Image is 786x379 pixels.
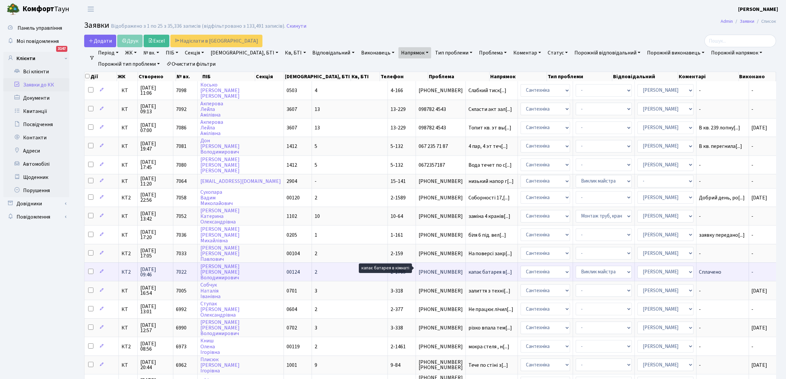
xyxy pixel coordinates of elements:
[3,35,69,48] a: Мої повідомлення3147
[176,194,187,201] span: 7058
[287,213,297,220] span: 1102
[752,231,754,239] span: -
[200,207,240,225] a: [PERSON_NAME]КатеринаОлександрівна
[699,107,746,112] span: -
[140,323,170,333] span: [DATE] 12:57
[644,47,707,58] a: Порожній виконавець
[287,343,300,350] span: 00119
[419,88,463,93] span: [PHONE_NUMBER]
[419,288,463,293] span: [PHONE_NUMBER]
[111,23,285,29] div: Відображено з 1 по 25 з 35,336 записів (відфільтровано з 133,491 записів).
[3,78,69,91] a: Заявки до КК
[3,210,69,224] a: Повідомлення
[121,125,135,130] span: КТ
[468,161,512,169] span: Вода течет по с[...]
[208,47,281,58] a: [DEMOGRAPHIC_DATA], БТІ
[391,306,403,313] span: 2-377
[752,87,754,94] span: -
[140,122,170,133] span: [DATE] 07:00
[83,4,99,15] button: Переключити навігацію
[200,300,240,319] a: Ступак[PERSON_NAME]Олександрівна
[287,106,297,113] span: 3607
[3,157,69,171] a: Автомобілі
[699,162,746,168] span: -
[315,124,320,131] span: 13
[699,124,740,131] span: В кв. 239 лопну[...]
[140,141,170,152] span: [DATE] 19:47
[699,179,746,184] span: -
[391,87,403,94] span: 4-166
[163,47,181,58] a: ПІБ
[468,143,508,150] span: 4 пар, 4 эт теч[...]
[282,47,308,58] a: Кв, БТІ
[140,341,170,352] span: [DATE] 08:56
[140,267,170,277] span: [DATE] 09:46
[140,211,170,222] span: [DATE] 13:42
[351,72,380,81] th: Кв, БТІ
[200,263,240,281] a: [PERSON_NAME][PERSON_NAME]Володимирович
[738,6,778,13] b: [PERSON_NAME]
[84,35,116,47] a: Додати
[699,251,746,256] span: -
[752,324,768,331] span: [DATE]
[419,195,463,200] span: [PHONE_NUMBER]
[200,226,240,244] a: [PERSON_NAME][PERSON_NAME]Михайлівна
[287,161,297,169] span: 1412
[176,124,187,131] span: 7086
[121,195,135,200] span: КТ2
[468,362,508,369] span: Тече по стіні з[...]
[315,87,317,94] span: 4
[3,144,69,157] a: Адреси
[84,19,109,31] span: Заявки
[699,325,746,330] span: -
[315,194,317,201] span: 2
[176,231,187,239] span: 7036
[490,72,547,81] th: Напрямок
[711,15,786,28] nav: breadcrumb
[121,288,135,293] span: КТ
[699,269,746,275] span: Сплачено
[752,306,754,313] span: -
[287,268,300,276] span: 00124
[3,118,69,131] a: Посвідчення
[200,156,240,174] a: [PERSON_NAME][PERSON_NAME][PERSON_NAME]
[200,189,233,207] a: СухопараВадимМиколайович
[612,72,678,81] th: Відповідальний
[391,143,403,150] span: 5-132
[391,343,406,350] span: 2-1461
[121,179,135,184] span: КТ
[287,124,297,131] span: 3607
[121,214,135,219] span: КТ
[140,285,170,296] span: [DATE] 16:54
[754,18,776,25] li: Список
[121,362,135,368] span: КТ
[95,58,162,70] a: Порожній тип проблеми
[391,231,403,239] span: 1-161
[144,35,169,47] a: Excel
[121,107,135,112] span: КТ
[752,287,768,294] span: [DATE]
[699,288,746,293] span: -
[545,47,570,58] a: Статус
[419,251,463,256] span: [PHONE_NUMBER]
[468,106,512,113] span: Скласти акт зал[...]
[121,325,135,330] span: КТ
[287,362,297,369] span: 1001
[17,24,62,32] span: Панель управління
[315,306,317,313] span: 2
[511,47,544,58] a: Коментар
[752,143,754,150] span: -
[315,143,317,150] span: 5
[678,72,739,81] th: Коментарі
[3,105,69,118] a: Квитанції
[176,87,187,94] span: 7098
[752,343,754,350] span: -
[140,248,170,258] span: [DATE] 17:05
[391,250,403,257] span: 2-159
[428,72,490,81] th: Проблема
[176,106,187,113] span: 7092
[699,143,742,150] span: В кв. перегнила[...]
[699,307,746,312] span: -
[287,306,297,313] span: 0604
[468,124,512,131] span: Топит кв. эт вы[...]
